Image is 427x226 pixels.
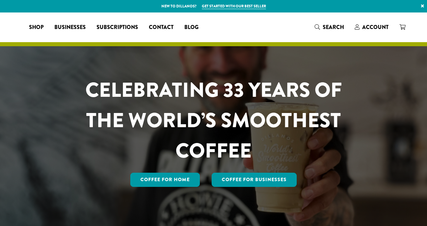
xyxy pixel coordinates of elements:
span: Account [362,23,389,31]
span: Blog [184,23,198,32]
h1: CELEBRATING 33 YEARS OF THE WORLD’S SMOOTHEST COFFEE [65,75,362,166]
a: Shop [24,22,49,33]
span: Contact [149,23,174,32]
span: Subscriptions [97,23,138,32]
a: Search [309,22,349,33]
a: Coffee for Home [130,173,200,187]
span: Shop [29,23,44,32]
a: Coffee For Businesses [212,173,297,187]
a: Get started with our best seller [202,3,266,9]
span: Businesses [54,23,86,32]
span: Search [323,23,344,31]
